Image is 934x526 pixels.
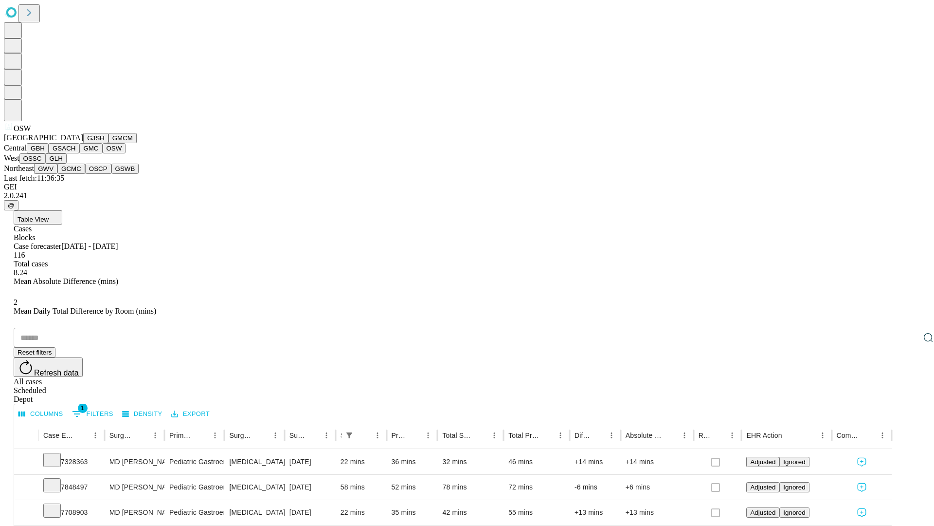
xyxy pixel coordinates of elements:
button: Menu [876,429,889,442]
button: Expand [19,505,34,522]
button: Sort [474,429,487,442]
span: Adjusted [750,458,775,466]
div: [MEDICAL_DATA] (EGD), FLEXIBLE, TRANSORAL, WITH [MEDICAL_DATA] SINGLE OR MULTIPLE [229,500,279,525]
span: Last fetch: 11:36:35 [4,174,64,182]
div: [MEDICAL_DATA] (EGD), FLEXIBLE, TRANSORAL, WITH [MEDICAL_DATA] SINGLE OR MULTIPLE [229,475,279,500]
span: 1 [78,403,88,413]
button: Sort [783,429,797,442]
button: GWV [34,164,57,174]
button: GMCM [108,133,137,143]
button: @ [4,200,18,210]
span: Central [4,144,27,152]
button: Menu [605,429,618,442]
div: 22 mins [341,500,382,525]
button: Sort [306,429,320,442]
button: GBH [27,143,49,153]
button: Adjusted [746,507,779,518]
div: -6 mins [575,475,616,500]
button: GSWB [111,164,139,174]
button: Sort [591,429,605,442]
span: @ [8,202,15,209]
button: Export [169,407,212,422]
div: 58 mins [341,475,382,500]
div: 7708903 [43,500,100,525]
button: Menu [725,429,739,442]
div: 7848497 [43,475,100,500]
button: Menu [371,429,384,442]
span: Case forecaster [14,242,61,250]
button: Sort [712,429,725,442]
button: GCMC [57,164,85,174]
button: OSSC [19,153,46,164]
div: 22 mins [341,450,382,474]
button: Menu [208,429,222,442]
div: 55 mins [508,500,565,525]
div: Resolved in EHR [699,432,711,439]
div: Pediatric Gastroenterology [169,450,219,474]
div: Surgery Name [229,432,253,439]
button: Menu [421,429,435,442]
button: Density [120,407,165,422]
span: Ignored [783,484,805,491]
span: Ignored [783,458,805,466]
button: Sort [862,429,876,442]
button: GLH [45,153,66,164]
div: Primary Service [169,432,194,439]
div: [DATE] [289,475,331,500]
div: +13 mins [626,500,689,525]
button: Expand [19,479,34,496]
button: Adjusted [746,482,779,492]
div: 2.0.241 [4,191,930,200]
div: +14 mins [626,450,689,474]
button: Adjusted [746,457,779,467]
button: Ignored [779,482,809,492]
div: Pediatric Gastroenterology [169,500,219,525]
span: Table View [18,216,49,223]
button: Expand [19,454,34,471]
div: Comments [837,432,861,439]
div: 52 mins [392,475,433,500]
button: Ignored [779,457,809,467]
div: 78 mins [442,475,499,500]
button: Sort [664,429,678,442]
button: Table View [14,210,62,225]
div: +6 mins [626,475,689,500]
button: Show filters [342,429,356,442]
button: Reset filters [14,347,55,357]
button: Select columns [16,407,66,422]
button: OSW [103,143,126,153]
div: MD [PERSON_NAME] [PERSON_NAME] Md [109,475,160,500]
div: 46 mins [508,450,565,474]
div: EHR Action [746,432,782,439]
div: +14 mins [575,450,616,474]
button: GMC [79,143,102,153]
div: 35 mins [392,500,433,525]
button: Menu [678,429,691,442]
span: Northeast [4,164,34,172]
div: Scheduled In Room Duration [341,432,341,439]
span: [GEOGRAPHIC_DATA] [4,133,83,142]
button: Menu [487,429,501,442]
button: GJSH [83,133,108,143]
button: Sort [357,429,371,442]
div: 32 mins [442,450,499,474]
button: Menu [554,429,567,442]
div: 1 active filter [342,429,356,442]
div: Case Epic Id [43,432,74,439]
span: Adjusted [750,484,775,491]
span: Mean Absolute Difference (mins) [14,277,118,285]
button: Sort [408,429,421,442]
div: 42 mins [442,500,499,525]
button: GSACH [49,143,79,153]
span: Mean Daily Total Difference by Room (mins) [14,307,156,315]
button: Sort [195,429,208,442]
div: Total Predicted Duration [508,432,539,439]
div: Predicted In Room Duration [392,432,407,439]
button: Show filters [70,406,116,422]
span: Refresh data [34,369,79,377]
div: Difference [575,432,590,439]
button: Sort [540,429,554,442]
span: OSW [14,124,31,132]
div: 36 mins [392,450,433,474]
div: GEI [4,183,930,191]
